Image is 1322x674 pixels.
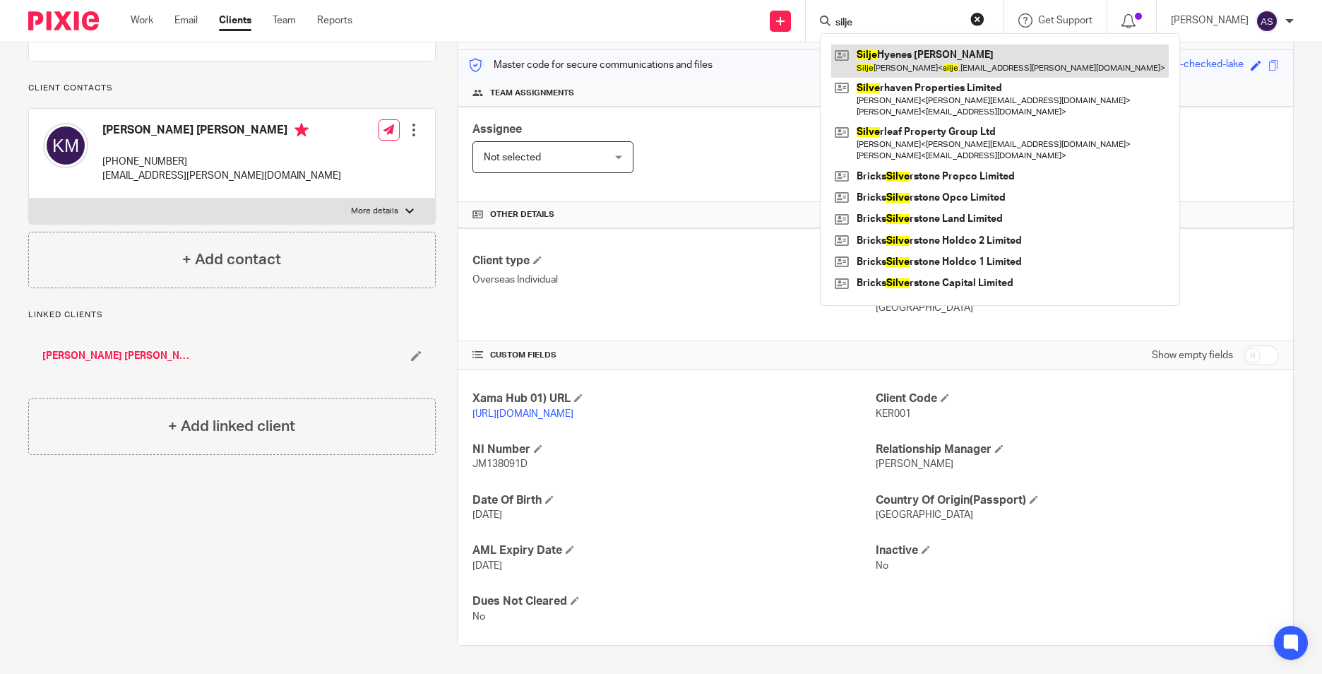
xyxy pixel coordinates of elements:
[876,442,1279,457] h4: Relationship Manager
[876,391,1279,406] h4: Client Code
[490,209,554,220] span: Other details
[28,309,436,321] p: Linked clients
[876,510,973,520] span: [GEOGRAPHIC_DATA]
[174,13,198,28] a: Email
[182,249,281,271] h4: + Add contact
[876,409,911,419] span: KER001
[168,415,295,437] h4: + Add linked client
[472,493,876,508] h4: Date Of Birth
[472,124,522,135] span: Assignee
[970,12,984,26] button: Clear
[28,11,99,30] img: Pixie
[472,273,876,287] p: Overseas Individual
[472,510,502,520] span: [DATE]
[876,493,1279,508] h4: Country Of Origin(Passport)
[472,561,502,571] span: [DATE]
[102,155,341,169] p: [PHONE_NUMBER]
[1256,10,1278,32] img: svg%3E
[472,391,876,406] h4: Xama Hub 01) URL
[876,561,888,571] span: No
[876,543,1279,558] h4: Inactive
[43,123,88,168] img: svg%3E
[484,153,541,162] span: Not selected
[490,88,574,99] span: Team assignments
[472,594,876,609] h4: Dues Not Cleared
[273,13,296,28] a: Team
[28,83,436,94] p: Client contacts
[469,58,713,72] p: Master code for secure communications and files
[834,17,961,30] input: Search
[351,206,398,217] p: More details
[102,169,341,183] p: [EMAIL_ADDRESS][PERSON_NAME][DOMAIN_NAME]
[472,612,485,622] span: No
[42,349,194,363] a: [PERSON_NAME] [PERSON_NAME]
[472,409,573,419] a: [URL][DOMAIN_NAME]
[1171,13,1249,28] p: [PERSON_NAME]
[317,13,352,28] a: Reports
[472,254,876,268] h4: Client type
[472,350,876,361] h4: CUSTOM FIELDS
[472,442,876,457] h4: NI Number
[876,301,1279,315] p: [GEOGRAPHIC_DATA]
[1152,348,1233,362] label: Show empty fields
[294,123,309,137] i: Primary
[102,123,341,141] h4: [PERSON_NAME] [PERSON_NAME]
[472,543,876,558] h4: AML Expiry Date
[131,13,153,28] a: Work
[876,459,953,469] span: [PERSON_NAME]
[1038,16,1092,25] span: Get Support
[472,459,528,469] span: JM138091D
[219,13,251,28] a: Clients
